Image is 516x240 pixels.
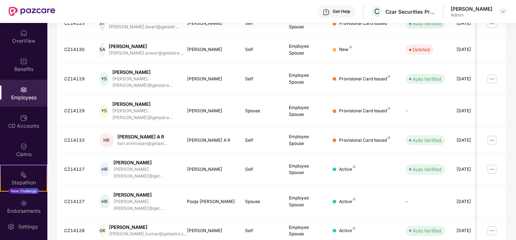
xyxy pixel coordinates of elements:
div: CZ14133 [64,137,88,144]
img: svg+xml;base64,PHN2ZyB4bWxucz0iaHR0cDovL3d3dy53My5vcmcvMjAwMC9zdmciIHdpZHRoPSI4IiBoZWlnaHQ9IjgiIH... [388,107,390,110]
div: Get Help [333,9,350,14]
div: [DATE] [456,108,489,114]
div: [DATE] [456,137,489,144]
div: [PERSON_NAME] [113,159,175,166]
img: svg+xml;base64,PHN2ZyBpZD0iRW5kb3JzZW1lbnRzIiB4bWxucz0iaHR0cDovL3d3dy53My5vcmcvMjAwMC9zdmciIHdpZH... [20,199,27,207]
span: C [374,7,380,16]
div: Deleted [413,46,430,53]
img: manageButton [486,73,498,85]
img: svg+xml;base64,PHN2ZyBpZD0iU2V0dGluZy0yMHgyMCIgeG1sbnM9Imh0dHA6Ly93d3cudzMub3JnLzIwMDAvc3ZnIiB3aW... [8,223,15,230]
img: svg+xml;base64,PHN2ZyBpZD0iSG9tZSIgeG1sbnM9Imh0dHA6Ly93d3cudzMub3JnLzIwMDAvc3ZnIiB3aWR0aD0iMjAiIG... [20,29,27,37]
div: CZ14127 [64,166,88,173]
div: Self [245,20,277,27]
div: Self [245,76,277,83]
img: svg+xml;base64,PHN2ZyB4bWxucz0iaHR0cDovL3d3dy53My5vcmcvMjAwMC9zdmciIHdpZHRoPSI4IiBoZWlnaHQ9IjgiIH... [353,165,356,168]
div: Spouse [245,108,277,114]
div: ST [99,17,105,31]
img: svg+xml;base64,PHN2ZyB4bWxucz0iaHR0cDovL3d3dy53My5vcmcvMjAwMC9zdmciIHdpZHRoPSI4IiBoZWlnaHQ9IjgiIH... [388,136,390,139]
div: Employee Spouse [289,133,321,147]
div: Auto Verified [413,75,441,83]
div: Spouse [245,198,277,205]
div: Employee Spouse [289,195,321,208]
img: svg+xml;base64,PHN2ZyB4bWxucz0iaHR0cDovL3d3dy53My5vcmcvMjAwMC9zdmciIHdpZHRoPSIyMSIgaGVpZ2h0PSIyMC... [20,171,27,178]
div: [PERSON_NAME].anwar@getastra.... [109,50,184,57]
div: [DATE] [456,227,489,234]
div: HR [99,162,110,177]
div: [PERSON_NAME].[PERSON_NAME]@get... [113,166,175,180]
div: Employee Spouse [289,17,321,30]
img: manageButton [486,18,498,29]
div: [DATE] [456,76,489,83]
div: New [339,46,352,53]
img: svg+xml;base64,PHN2ZyBpZD0iQ2xhaW0iIHhtbG5zPSJodHRwOi8vd3d3LnczLm9yZy8yMDAwL3N2ZyIgd2lkdGg9IjIwIi... [20,143,27,150]
div: Provisional Card Issued [339,108,390,114]
div: Provisional Card Issued [339,20,390,27]
div: [DATE] [456,198,489,205]
img: svg+xml;base64,PHN2ZyB4bWxucz0iaHR0cDovL3d3dy53My5vcmcvMjAwMC9zdmciIHdpZHRoPSI4IiBoZWlnaHQ9IjgiIH... [353,198,356,201]
img: svg+xml;base64,PHN2ZyBpZD0iRHJvcGRvd24tMzJ4MzIiIHhtbG5zPSJodHRwOi8vd3d3LnczLm9yZy8yMDAwL3N2ZyIgd2... [500,9,506,14]
img: svg+xml;base64,PHN2ZyBpZD0iQmVuZWZpdHMiIHhtbG5zPSJodHRwOi8vd3d3LnczLm9yZy8yMDAwL3N2ZyIgd2lkdGg9Ij... [20,58,27,65]
div: Auto Verified [413,166,441,173]
div: Self [245,166,277,173]
div: [PERSON_NAME] A R [187,137,234,144]
div: CZ14128 [64,227,88,234]
div: [PERSON_NAME] [187,20,234,27]
div: [PERSON_NAME] [187,76,234,83]
div: [PERSON_NAME] [109,43,184,50]
img: svg+xml;base64,PHN2ZyB4bWxucz0iaHR0cDovL3d3dy53My5vcmcvMjAwMC9zdmciIHdpZHRoPSI4IiBoZWlnaHQ9IjgiIH... [353,227,356,230]
div: Employee Spouse [289,104,321,118]
div: [PERSON_NAME] [112,69,175,76]
div: Admin [451,12,492,18]
div: Self [245,137,277,144]
div: CZ14129 [64,108,88,114]
div: [DATE] [456,166,489,173]
td: - [400,186,451,218]
img: svg+xml;base64,PHN2ZyB4bWxucz0iaHR0cDovL3d3dy53My5vcmcvMjAwMC9zdmciIHdpZHRoPSI4IiBoZWlnaHQ9IjgiIH... [388,75,390,78]
div: Active [339,198,356,205]
div: [PERSON_NAME] [113,192,175,198]
td: - [400,95,451,127]
img: manageButton [486,225,498,236]
div: [DATE] [456,20,489,27]
div: Employee Spouse [289,72,321,86]
div: [PERSON_NAME].[PERSON_NAME]@getastra... [112,108,175,121]
div: Auto Verified [413,227,441,234]
img: svg+xml;base64,PHN2ZyBpZD0iRW1wbG95ZWVzIiB4bWxucz0iaHR0cDovL3d3dy53My5vcmcvMjAwMC9zdmciIHdpZHRoPS... [20,86,27,93]
div: Active [339,227,356,234]
div: hari.srinivasan@getast... [117,140,167,147]
div: [PERSON_NAME] [187,166,234,173]
div: CZ14130 [64,46,88,53]
div: [PERSON_NAME].tiwari@getastr... [109,24,179,30]
img: svg+xml;base64,PHN2ZyBpZD0iSGVscC0zMngzMiIgeG1sbnM9Imh0dHA6Ly93d3cudzMub3JnLzIwMDAvc3ZnIiB3aWR0aD... [323,9,330,16]
div: [PERSON_NAME] A R [117,133,167,140]
div: Active [339,166,356,173]
div: Stepathon [1,179,47,186]
div: YS [99,72,109,86]
div: [PERSON_NAME] [451,5,492,12]
div: [PERSON_NAME].[PERSON_NAME]@getastra... [112,76,175,89]
div: Auto Verified [413,20,441,27]
img: svg+xml;base64,PHN2ZyB4bWxucz0iaHR0cDovL3d3dy53My5vcmcvMjAwMC9zdmciIHdpZHRoPSI4IiBoZWlnaHQ9IjgiIH... [349,46,352,48]
div: Auto Verified [413,137,441,144]
div: [PERSON_NAME].[PERSON_NAME]@get... [113,198,175,212]
div: [PERSON_NAME] [112,101,175,108]
div: CZ14123 [64,20,88,27]
img: New Pazcare Logo [9,7,55,16]
div: HR [99,133,114,147]
img: svg+xml;base64,PHN2ZyBpZD0iQ0RfQWNjb3VudHMiIGRhdGEtbmFtZT0iQ0QgQWNjb3VudHMiIHhtbG5zPSJodHRwOi8vd3... [20,114,27,122]
div: Employee Spouse [289,224,321,238]
img: manageButton [486,135,498,146]
div: CZ14129 [64,76,88,83]
div: [PERSON_NAME] [187,108,234,114]
div: [DATE] [456,46,489,53]
div: New Challenge [9,188,39,194]
div: HR [99,194,110,209]
div: SA [99,43,105,57]
div: Employee Spouse [289,163,321,177]
div: Pooja [PERSON_NAME] [187,198,234,205]
div: [PERSON_NAME] [187,227,234,234]
div: [PERSON_NAME].kumar@getastra.c... [109,231,187,237]
div: Provisional Card Issued [339,76,390,83]
img: manageButton [486,164,498,175]
div: Employee Spouse [289,43,321,57]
